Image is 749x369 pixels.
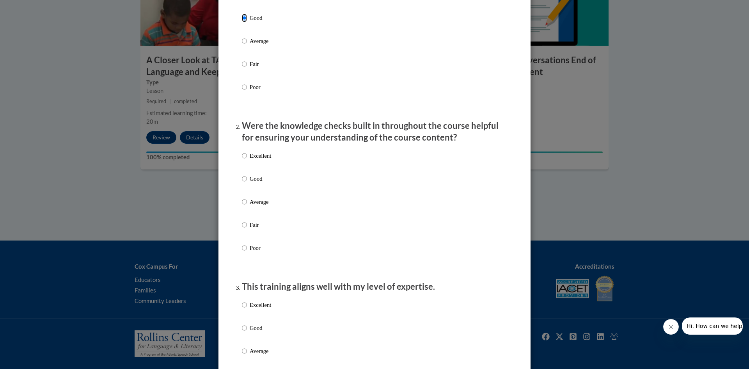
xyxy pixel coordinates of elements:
iframe: Message from company [682,317,743,335]
p: Fair [250,221,271,229]
span: Hi. How can we help? [5,5,63,12]
p: Excellent [250,152,271,160]
p: Good [250,14,271,22]
p: Average [250,198,271,206]
input: Excellent [242,301,247,309]
p: Excellent [250,301,271,309]
p: Average [250,37,271,45]
p: Poor [250,83,271,91]
input: Poor [242,244,247,252]
input: Average [242,37,247,45]
p: Good [250,175,271,183]
p: This training aligns well with my level of expertise. [242,281,507,293]
p: Poor [250,244,271,252]
input: Excellent [242,152,247,160]
input: Average [242,198,247,206]
iframe: Close message [663,319,679,335]
input: Poor [242,83,247,91]
p: Were the knowledge checks built in throughout the course helpful for ensuring your understanding ... [242,120,507,144]
input: Good [242,14,247,22]
input: Good [242,324,247,332]
input: Fair [242,221,247,229]
p: Good [250,324,271,332]
p: Average [250,347,271,355]
p: Fair [250,60,271,68]
input: Fair [242,60,247,68]
input: Average [242,347,247,355]
input: Good [242,175,247,183]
